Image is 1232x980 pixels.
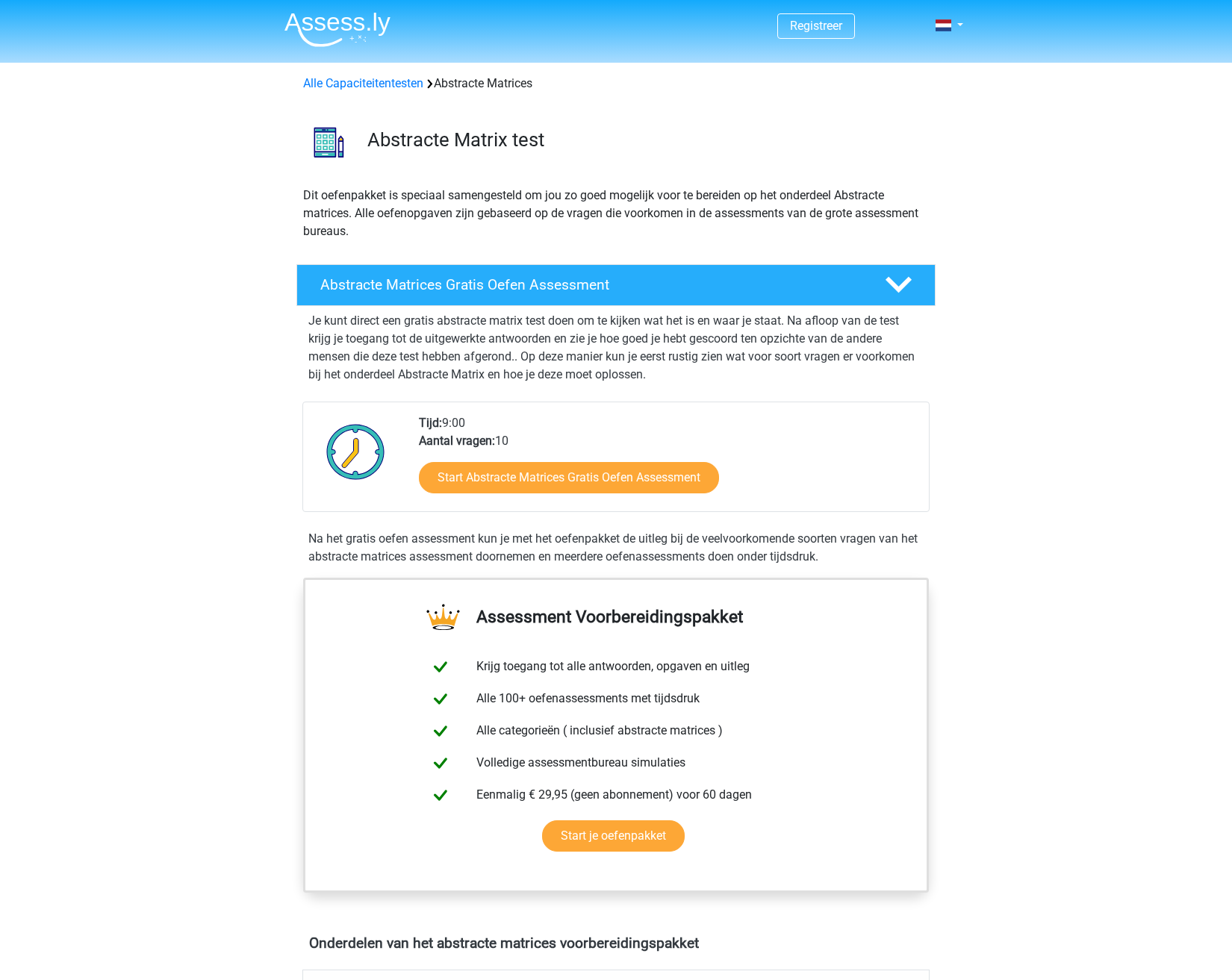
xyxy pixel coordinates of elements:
[408,414,928,511] div: 9:00 10
[308,312,924,384] p: Je kunt direct een gratis abstracte matrix test doen om te kijken wat het is en waar je staat. Na...
[419,434,495,448] b: Aantal vragen:
[303,76,423,90] a: Alle Capaciteitentesten
[320,276,861,293] h4: Abstracte Matrices Gratis Oefen Assessment
[290,264,942,306] a: Abstracte Matrices Gratis Oefen Assessment
[309,934,923,952] h4: Onderdelen van het abstracte matrices voorbereidingspakket
[367,128,924,152] h3: Abstracte Matrix test
[284,12,391,47] img: Assessly
[303,187,929,240] p: Dit oefenpakket is speciaal samengesteld om jou zo goed mogelijk voor te bereiden op het onderdee...
[419,462,719,493] a: Start Abstracte Matrices Gratis Oefen Assessment
[790,19,842,33] a: Registreer
[302,530,930,566] div: Na het gratis oefen assessment kun je met het oefenpakket de uitleg bij de veelvoorkomende soorte...
[542,820,685,852] a: Start je oefenpakket
[297,110,361,174] img: abstracte matrices
[419,416,442,430] b: Tijd:
[318,414,393,489] img: Klok
[297,75,935,93] div: Abstracte Matrices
